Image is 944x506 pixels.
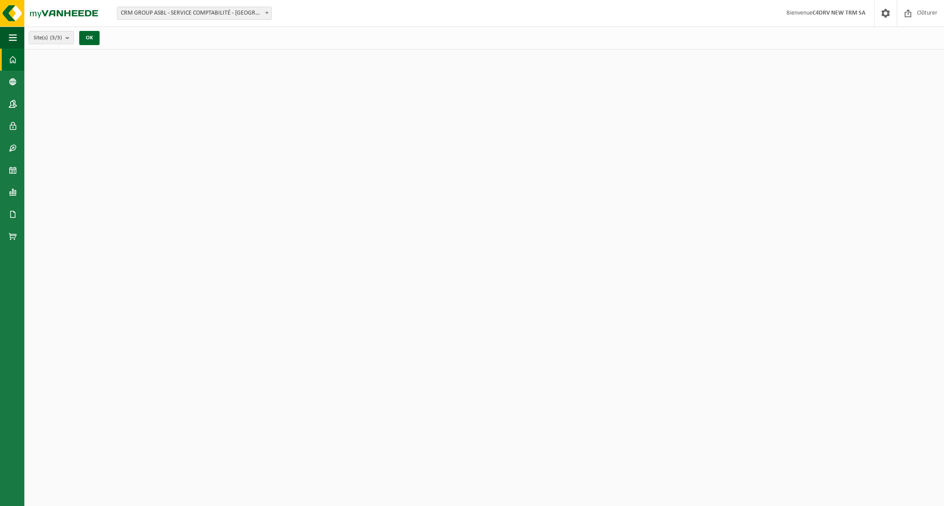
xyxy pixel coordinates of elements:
count: (3/3) [50,35,62,41]
strong: C4DRV NEW TRM SA [813,10,865,16]
span: Site(s) [34,31,62,45]
button: OK [79,31,100,45]
button: Site(s)(3/3) [29,31,74,44]
span: CRM GROUP ASBL - SERVICE COMPTABILITÉ - LIÈGE [117,7,272,20]
span: CRM GROUP ASBL - SERVICE COMPTABILITÉ - LIÈGE [117,7,271,19]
